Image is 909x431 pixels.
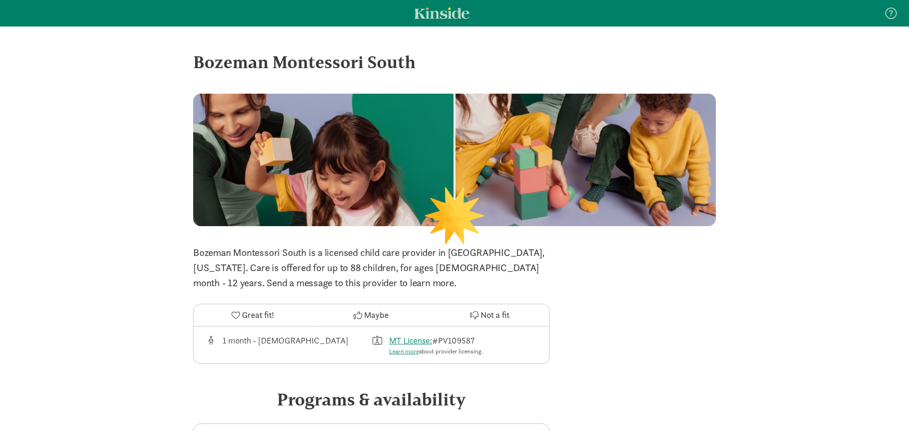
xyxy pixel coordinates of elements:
[223,334,348,356] div: 1 month - [DEMOGRAPHIC_DATA]
[193,49,716,75] div: Bozeman Montessori South
[364,308,389,321] span: Maybe
[389,334,483,356] div: #PV109587
[481,308,509,321] span: Not a fit
[414,7,470,19] a: Kinside
[389,335,432,346] a: MT License:
[242,308,274,321] span: Great fit!
[193,387,550,412] div: Programs & availability
[431,304,549,326] button: Not a fit
[194,304,312,326] button: Great fit!
[389,347,483,356] div: about provider licensing.
[205,334,372,356] div: Age range for children that this provider cares for
[389,347,419,355] a: Learn more
[312,304,430,326] button: Maybe
[193,245,550,290] p: Bozeman Montessori South is a licensed child care provider in [GEOGRAPHIC_DATA], [US_STATE]. Care...
[372,334,538,356] div: License number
